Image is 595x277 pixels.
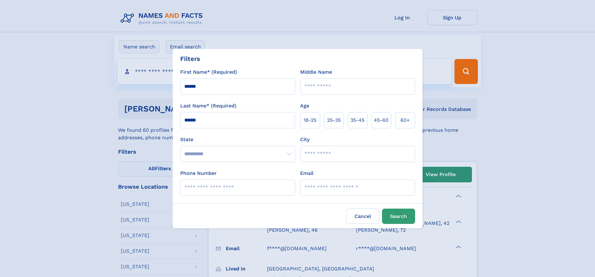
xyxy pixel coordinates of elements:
[300,102,309,110] label: Age
[300,136,310,143] label: City
[300,170,314,177] label: Email
[180,68,237,76] label: First Name* (Required)
[304,116,316,124] span: 18‑25
[350,116,364,124] span: 35‑45
[180,54,200,63] div: Filters
[180,170,217,177] label: Phone Number
[382,209,415,224] button: Search
[180,102,236,110] label: Last Name* (Required)
[180,136,295,143] label: State
[400,116,410,124] span: 60+
[374,116,389,124] span: 45‑60
[346,209,379,224] label: Cancel
[300,68,332,76] label: Middle Name
[327,116,341,124] span: 25‑35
